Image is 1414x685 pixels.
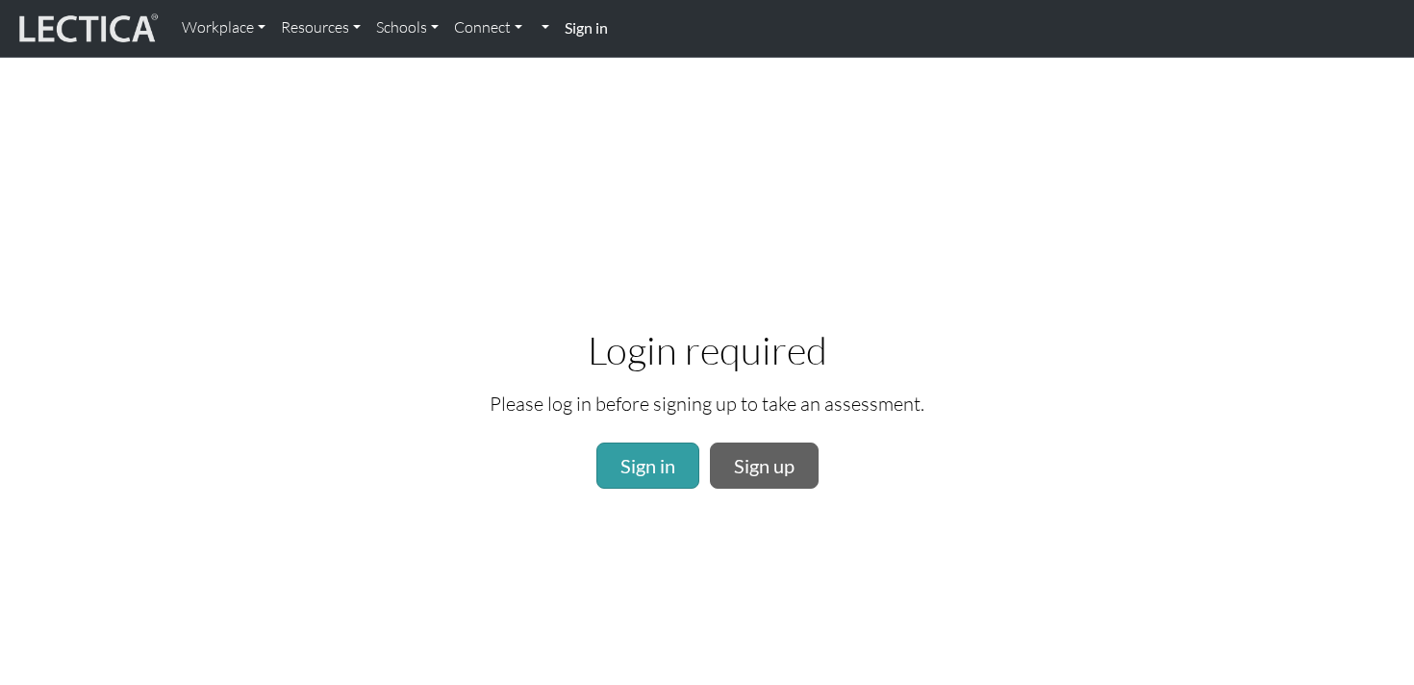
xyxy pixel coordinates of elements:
[557,8,616,49] a: Sign in
[174,8,273,48] a: Workplace
[596,443,699,489] a: Sign in
[565,18,608,37] strong: Sign in
[490,389,924,419] p: Please log in before signing up to take an assessment.
[368,8,446,48] a: Schools
[446,8,530,48] a: Connect
[710,443,819,489] a: Sign up
[14,11,159,47] img: lecticalive
[273,8,368,48] a: Resources
[490,327,924,373] h2: Login required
